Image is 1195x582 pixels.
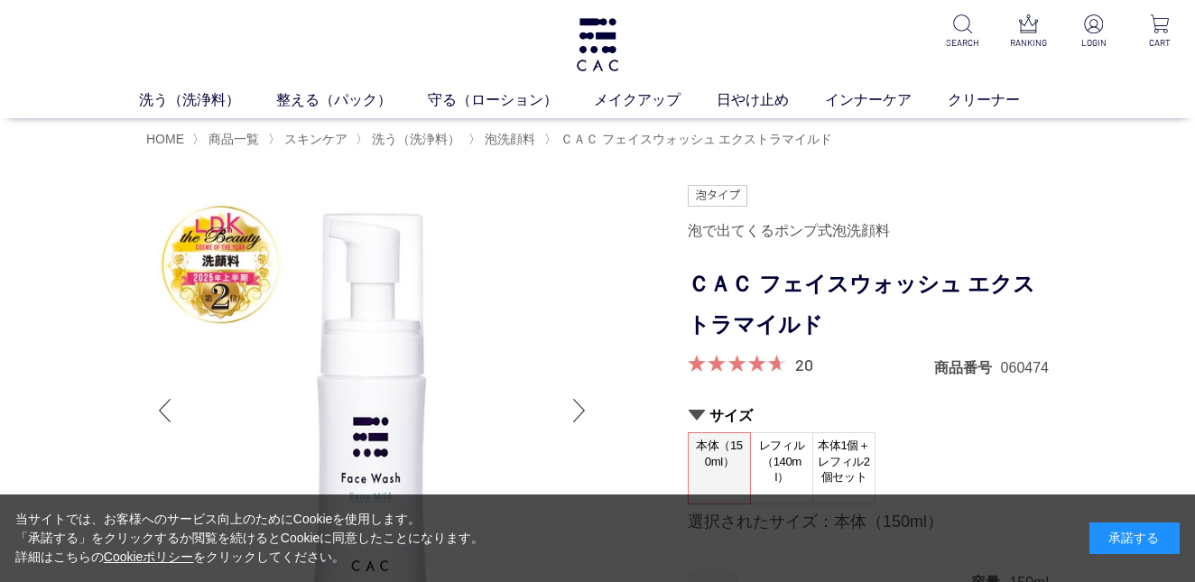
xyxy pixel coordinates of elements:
p: SEARCH [941,36,984,50]
a: スキンケア [281,132,347,146]
span: 泡洗顔料 [485,132,535,146]
a: Cookieポリシー [104,550,194,564]
h1: ＣＡＣ フェイスウォッシュ エクストラマイルド [688,264,1049,346]
span: スキンケア [284,132,347,146]
img: logo [574,18,621,71]
p: RANKING [1007,36,1050,50]
a: HOME [146,132,184,146]
span: 商品一覧 [208,132,259,146]
a: SEARCH [941,14,984,50]
div: Next slide [561,374,597,447]
a: CART [1138,14,1181,50]
span: 本体1個＋レフィル2個セット [813,433,875,490]
a: 商品一覧 [205,132,259,146]
span: 本体（150ml） [689,433,750,485]
li: 〉 [468,131,540,148]
a: クリーナー [948,89,1056,111]
img: 泡タイプ [688,185,747,207]
li: 〉 [192,131,264,148]
a: RANKING [1007,14,1050,50]
p: LOGIN [1073,36,1116,50]
a: 洗う（洗浄料） [139,89,276,111]
a: インナーケア [825,89,948,111]
div: 当サイトでは、お客様へのサービス向上のためにCookieを使用します。 「承諾する」をクリックするか閲覧を続けるとCookieに同意したことになります。 詳細はこちらの をクリックしてください。 [15,510,485,567]
p: CART [1138,36,1181,50]
div: Previous slide [146,374,182,447]
div: 泡で出てくるポンプ式泡洗顔料 [688,216,1049,246]
a: 泡洗顔料 [481,132,535,146]
a: 20 [795,355,813,374]
li: 〉 [268,131,352,148]
a: 守る（ローション） [428,89,594,111]
dd: 060474 [1001,358,1049,377]
a: 整える（パック） [276,89,428,111]
a: 洗う（洗浄料） [368,132,460,146]
div: 承諾する [1089,522,1180,554]
a: メイクアップ [594,89,717,111]
a: LOGIN [1073,14,1116,50]
h2: サイズ [688,406,1049,425]
a: ＣＡＣ フェイスウォッシュ エクストラマイルド [557,132,833,146]
span: ＣＡＣ フェイスウォッシュ エクストラマイルド [560,132,833,146]
li: 〉 [544,131,838,148]
span: 洗う（洗浄料） [372,132,460,146]
span: レフィル（140ml） [751,433,812,490]
dt: 商品番号 [934,358,1001,377]
a: 日やけ止め [717,89,825,111]
li: 〉 [356,131,465,148]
